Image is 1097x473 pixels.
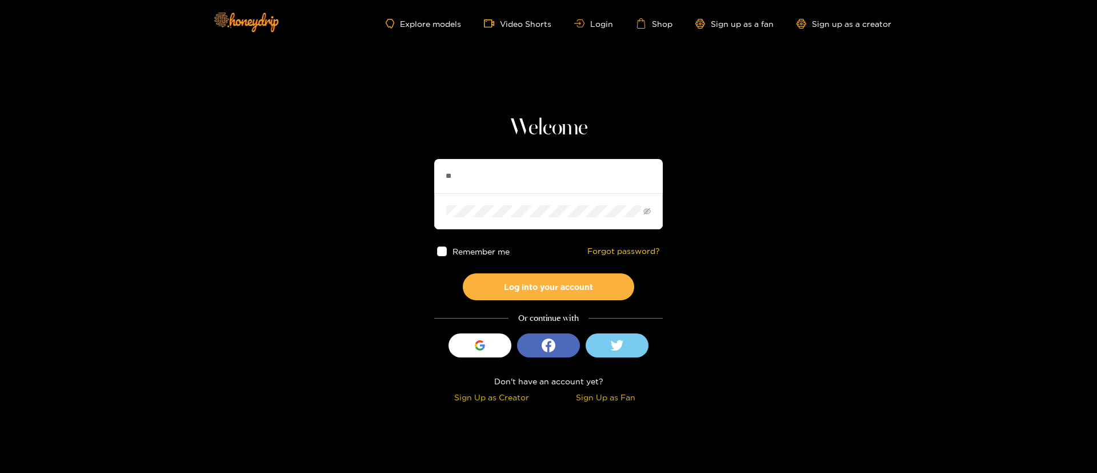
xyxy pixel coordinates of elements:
[484,18,500,29] span: video-camera
[434,114,663,142] h1: Welcome
[796,19,891,29] a: Sign up as a creator
[587,247,660,256] a: Forgot password?
[437,391,546,404] div: Sign Up as Creator
[551,391,660,404] div: Sign Up as Fan
[453,247,510,256] span: Remember me
[695,19,774,29] a: Sign up as a fan
[574,19,613,28] a: Login
[434,375,663,388] div: Don't have an account yet?
[636,18,672,29] a: Shop
[386,19,461,29] a: Explore models
[434,312,663,325] div: Or continue with
[463,273,634,300] button: Log into your account
[484,18,551,29] a: Video Shorts
[643,208,651,215] span: eye-invisible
